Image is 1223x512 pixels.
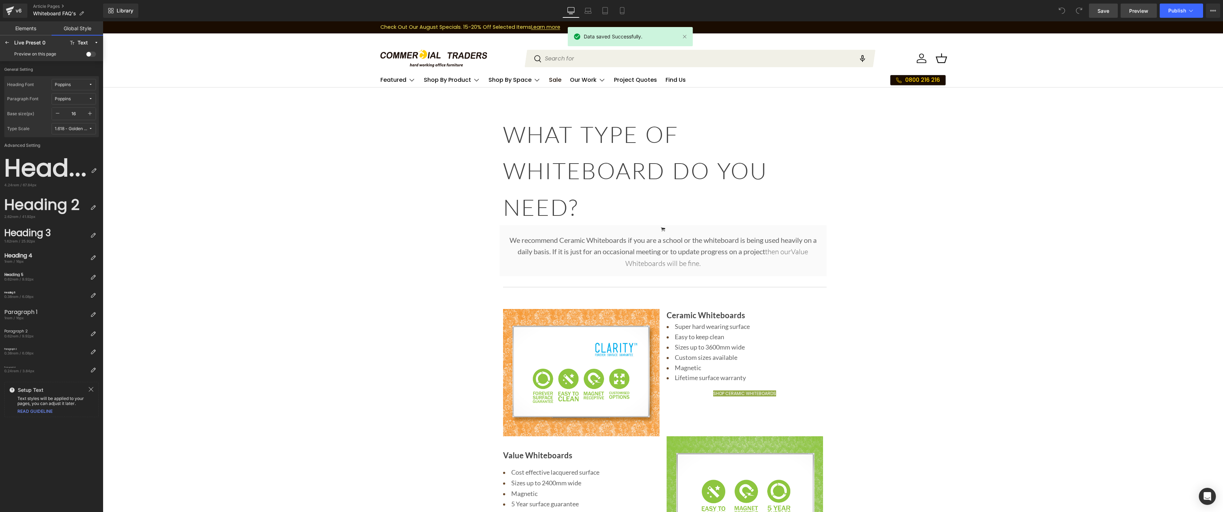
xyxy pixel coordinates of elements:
[4,367,87,368] div: Paragraph 4
[1206,4,1220,18] button: More
[278,2,458,10] p: Check Out Our August Specials. 15-20% Off Selected Items
[802,56,837,62] span: 0800 216 216
[4,228,87,239] div: Heading 3
[55,82,71,87] div: Poppins
[400,288,557,415] img: 2a684b5b4aeb4f0e84d7cb07c00bf8e3.png
[7,79,52,90] label: Heading Font
[4,196,87,214] div: Heading 2
[572,352,643,360] span: Lifetime surface warranty
[4,154,88,182] div: Heading 1
[4,273,87,277] div: Heading 5
[7,107,52,120] label: Base size(px)
[18,387,43,393] span: Setup Text
[52,93,96,105] button: Poppins
[1055,4,1069,18] button: Undo
[317,52,381,66] summary: Shop By Product
[597,4,614,18] a: Tablet
[572,301,647,309] span: Super hard wearing surface
[103,4,138,18] a: New Library
[422,28,773,46] input: Search for
[4,277,87,282] div: 0.62rem / 9.92px
[1072,4,1086,18] button: Redo
[511,52,554,65] a: Project Quotes
[1098,7,1109,15] span: Save
[4,292,87,294] div: Heading 6
[14,40,65,46] div: Live Preset 0
[1160,4,1203,18] button: Publish
[1199,488,1216,505] div: Open Intercom Messenger
[463,52,507,66] summary: Our Work
[3,4,27,18] a: v6
[572,342,598,350] span: Magnetic
[408,458,479,465] span: Sizes up to 2400mm wide
[4,294,87,299] div: 0.38rem / 6.08px
[572,311,621,319] span: Easy to keep clean
[7,93,52,105] label: Paragraph Font
[408,479,476,486] span: 5 Year surface guarantee
[4,214,87,219] div: 2.62rem / 41.92px
[408,468,435,476] span: Magnetic
[610,369,673,375] a: SHOP CERAMIC WHITEBOARDS
[14,6,23,15] div: v6
[4,315,87,320] div: 1rem / 16px
[400,95,720,204] h1: WHAT TYPE OF WHITEBOARD DO YOU NEED?
[278,52,583,66] nav: Primary
[408,447,497,455] span: Cost effective lacquered surface
[4,351,87,356] div: 0.38rem / 6.08px
[5,396,98,406] div: Text styles will be applied to your pages, you can adjust it later.
[117,7,133,14] span: Library
[748,30,771,45] speech-search-button: Search by voice
[4,368,87,373] div: 0.24rem / 3.84px
[400,213,720,248] p: We recommend Ceramic Whiteboards if you are a school or the whiteboard is being used heavily on a...
[770,52,843,66] nav: Secondary
[33,4,103,9] a: Article Pages
[278,28,384,46] img: Commercial Traders - Office Furniture
[572,322,642,330] span: Sizes up to 3600mm wide
[564,289,642,299] b: Ceramic Whiteboards
[33,11,76,16] span: Whiteboard FAQ's
[4,259,87,264] div: 1rem / 16px
[1121,4,1157,18] a: Preview
[4,334,87,338] div: 0.62rem / 9.92px
[662,226,688,235] span: then our
[52,123,96,134] button: 1.618 - Golden Ratio
[52,79,96,90] button: Poppins
[614,4,631,18] a: Mobile
[787,54,843,64] a: 0800 216 216
[4,182,88,187] div: 4.24rem / 67.84px
[584,33,642,41] span: Data saved Successfully.
[4,309,87,315] div: Paragraph 1
[4,239,87,244] div: 1.62rem / 25.92px
[446,52,459,65] a: Sale
[572,332,635,340] span: Custom sizes available
[4,348,87,351] div: Paragraph 3
[381,52,442,66] summary: Shop By Space
[562,4,580,18] a: Desktop
[563,52,583,65] a: Find Us
[580,4,597,18] a: Laptop
[67,37,102,48] button: Text
[14,52,56,57] div: Preview on this page
[4,252,87,259] div: Heading 4
[17,409,53,414] a: READ GUIDELINE
[1168,8,1186,14] span: Publish
[78,40,88,46] div: Text
[4,67,99,76] label: General Setting
[7,123,52,134] label: Type Scale
[52,21,103,36] a: Global Style
[55,96,71,102] div: Poppins
[1129,7,1148,15] span: Preview
[273,52,317,66] summary: Featured
[400,429,470,439] span: Value Whiteboards
[3,137,100,152] label: Advanced Setting
[523,226,706,246] span: Value Whiteboards will be fine.
[428,2,458,9] a: Learn more
[4,329,87,334] div: Paragraph 2
[55,126,89,132] div: 1.618 - Golden Ratio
